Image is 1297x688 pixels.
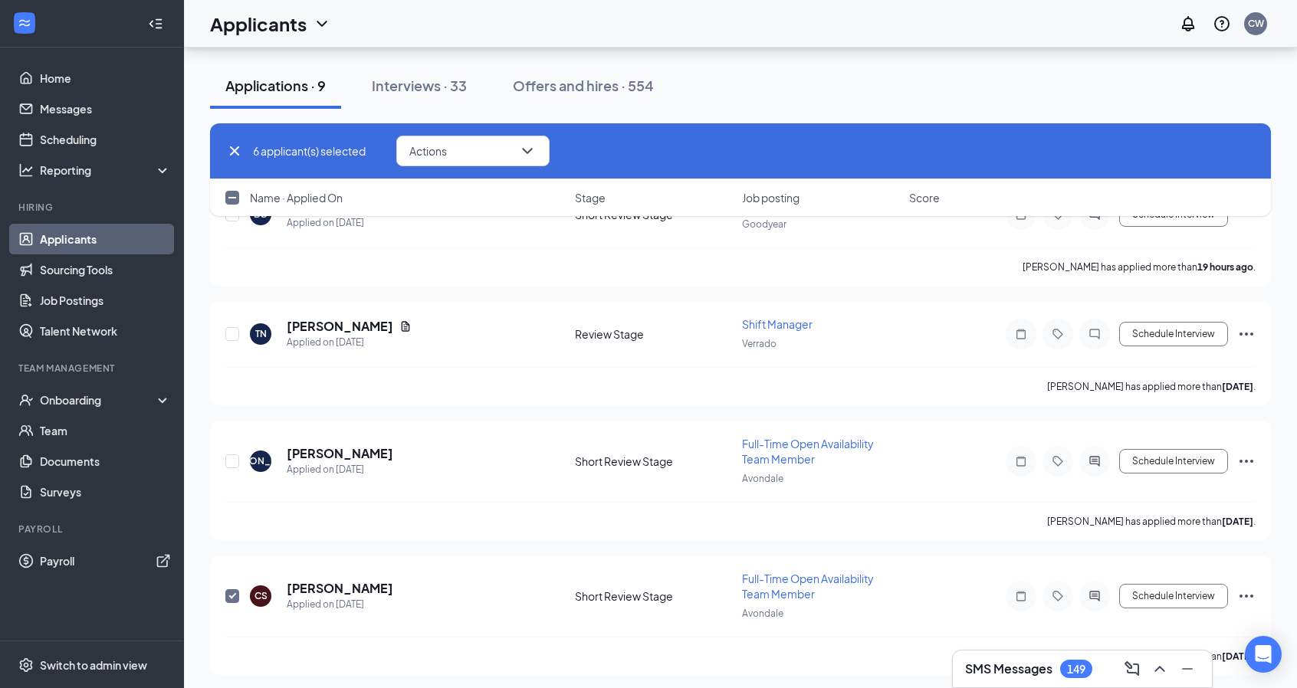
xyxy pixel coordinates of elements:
span: Verrado [742,338,777,349]
div: Applied on [DATE] [287,462,393,477]
svg: Ellipses [1237,325,1256,343]
div: Hiring [18,201,168,214]
div: TN [255,327,267,340]
svg: Tag [1049,590,1067,602]
svg: Cross [225,142,244,160]
b: [DATE] [1222,650,1253,662]
svg: QuestionInfo [1213,15,1231,33]
span: Name · Applied On [250,190,343,205]
svg: ChatInactive [1085,328,1104,340]
span: Full-Time Open Availability Team Member [742,437,874,466]
span: Full-Time Open Availability Team Member [742,572,874,601]
h1: Applicants [210,11,307,37]
svg: Collapse [148,16,163,31]
h5: [PERSON_NAME] [287,318,393,335]
svg: UserCheck [18,392,34,408]
p: [PERSON_NAME] has applied more than . [1047,380,1256,393]
div: Switch to admin view [40,657,147,673]
svg: Minimize [1178,660,1197,678]
span: 6 applicant(s) selected [253,143,366,159]
button: Minimize [1175,657,1200,681]
p: [PERSON_NAME] has applied more than . [1047,515,1256,528]
div: Review Stage [575,326,733,342]
a: Surveys [40,477,171,507]
b: [DATE] [1222,516,1253,527]
h5: [PERSON_NAME] [287,445,393,462]
a: Messages [40,93,171,124]
a: PayrollExternalLink [40,545,171,576]
svg: ComposeMessage [1123,660,1141,678]
div: Short Review Stage [575,454,733,469]
div: Applied on [DATE] [287,597,393,612]
div: CW [1248,17,1264,30]
h3: SMS Messages [965,660,1052,677]
h5: [PERSON_NAME] [287,580,393,597]
div: Interviews · 33 [372,76,467,95]
button: Schedule Interview [1119,449,1228,473]
p: [PERSON_NAME] has applied more than . [1023,260,1256,274]
span: Avondale [742,608,783,619]
svg: ActiveChat [1085,590,1104,602]
a: Sourcing Tools [40,254,171,285]
span: Actions [409,146,447,156]
div: Onboarding [40,392,158,408]
span: Shift Manager [742,317,813,331]
a: Job Postings [40,285,171,316]
svg: Ellipses [1237,587,1256,605]
button: Schedule Interview [1119,584,1228,608]
span: Avondale [742,473,783,484]
div: Applications · 9 [225,76,326,95]
a: Scheduling [40,124,171,155]
div: 149 [1067,663,1085,676]
button: ChevronUp [1148,657,1172,681]
span: Job posting [742,190,800,205]
svg: Document [399,320,412,333]
div: Team Management [18,362,168,375]
svg: Analysis [18,162,34,178]
div: Offers and hires · 554 [513,76,654,95]
svg: Ellipses [1237,452,1256,470]
div: Short Review Stage [575,588,733,604]
svg: ChevronUp [1151,660,1169,678]
svg: ChevronDown [518,142,537,160]
svg: Tag [1049,328,1067,340]
svg: ActiveChat [1085,455,1104,467]
b: 19 hours ago [1197,261,1253,273]
svg: Note [1012,455,1030,467]
div: Applied on [DATE] [287,335,412,350]
svg: Notifications [1179,15,1197,33]
svg: Tag [1049,455,1067,467]
svg: WorkstreamLogo [17,15,32,31]
div: [PERSON_NAME] [222,454,300,467]
a: Home [40,63,171,93]
span: Score [909,190,940,205]
div: CS [254,589,268,602]
button: Schedule Interview [1119,322,1228,346]
button: ActionsChevronDown [396,136,550,166]
b: [DATE] [1222,381,1253,392]
span: Stage [575,190,606,205]
div: Payroll [18,523,168,536]
a: Applicants [40,224,171,254]
a: Documents [40,446,171,477]
div: Reporting [40,162,172,178]
button: ComposeMessage [1120,657,1144,681]
div: Open Intercom Messenger [1245,636,1282,673]
a: Team [40,415,171,446]
svg: Note [1012,328,1030,340]
svg: Settings [18,657,34,673]
a: Talent Network [40,316,171,346]
svg: ChevronDown [313,15,331,33]
svg: Note [1012,590,1030,602]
